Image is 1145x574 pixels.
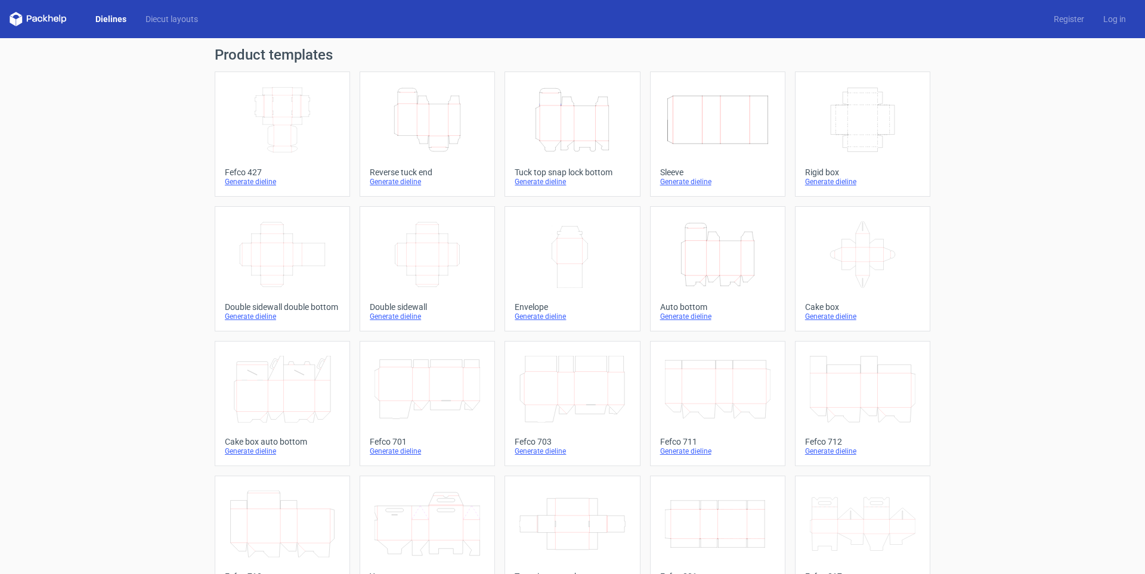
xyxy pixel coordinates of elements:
a: EnvelopeGenerate dieline [505,206,640,331]
div: Generate dieline [370,312,485,321]
div: Fefco 427 [225,167,340,177]
a: Register [1044,13,1094,25]
a: Diecut layouts [136,13,208,25]
a: Rigid boxGenerate dieline [795,72,930,197]
div: Generate dieline [370,446,485,456]
a: Fefco 712Generate dieline [795,341,930,466]
div: Generate dieline [660,177,775,187]
div: Generate dieline [805,312,920,321]
a: Double sidewallGenerate dieline [360,206,495,331]
div: Generate dieline [805,177,920,187]
a: Fefco 701Generate dieline [360,341,495,466]
div: Generate dieline [515,177,630,187]
div: Sleeve [660,167,775,177]
a: Reverse tuck endGenerate dieline [360,72,495,197]
div: Generate dieline [805,446,920,456]
div: Generate dieline [660,312,775,321]
a: Double sidewall double bottomGenerate dieline [215,206,350,331]
div: Generate dieline [515,446,630,456]
div: Generate dieline [225,177,340,187]
a: Auto bottomGenerate dieline [650,206,785,331]
div: Fefco 703 [515,437,630,446]
a: Tuck top snap lock bottomGenerate dieline [505,72,640,197]
a: Fefco 703Generate dieline [505,341,640,466]
div: Generate dieline [660,446,775,456]
h1: Product templates [215,48,930,62]
a: Fefco 427Generate dieline [215,72,350,197]
div: Fefco 711 [660,437,775,446]
div: Generate dieline [370,177,485,187]
div: Generate dieline [225,312,340,321]
div: Envelope [515,302,630,312]
a: Fefco 711Generate dieline [650,341,785,466]
a: Cake boxGenerate dieline [795,206,930,331]
div: Cake box [805,302,920,312]
div: Auto bottom [660,302,775,312]
div: Generate dieline [225,446,340,456]
div: Reverse tuck end [370,167,485,177]
a: Cake box auto bottomGenerate dieline [215,341,350,466]
div: Double sidewall double bottom [225,302,340,312]
div: Generate dieline [515,312,630,321]
div: Fefco 712 [805,437,920,446]
a: Log in [1094,13,1135,25]
div: Fefco 701 [370,437,485,446]
a: Dielines [86,13,136,25]
div: Cake box auto bottom [225,437,340,446]
a: SleeveGenerate dieline [650,72,785,197]
div: Tuck top snap lock bottom [515,167,630,177]
div: Double sidewall [370,302,485,312]
div: Rigid box [805,167,920,177]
